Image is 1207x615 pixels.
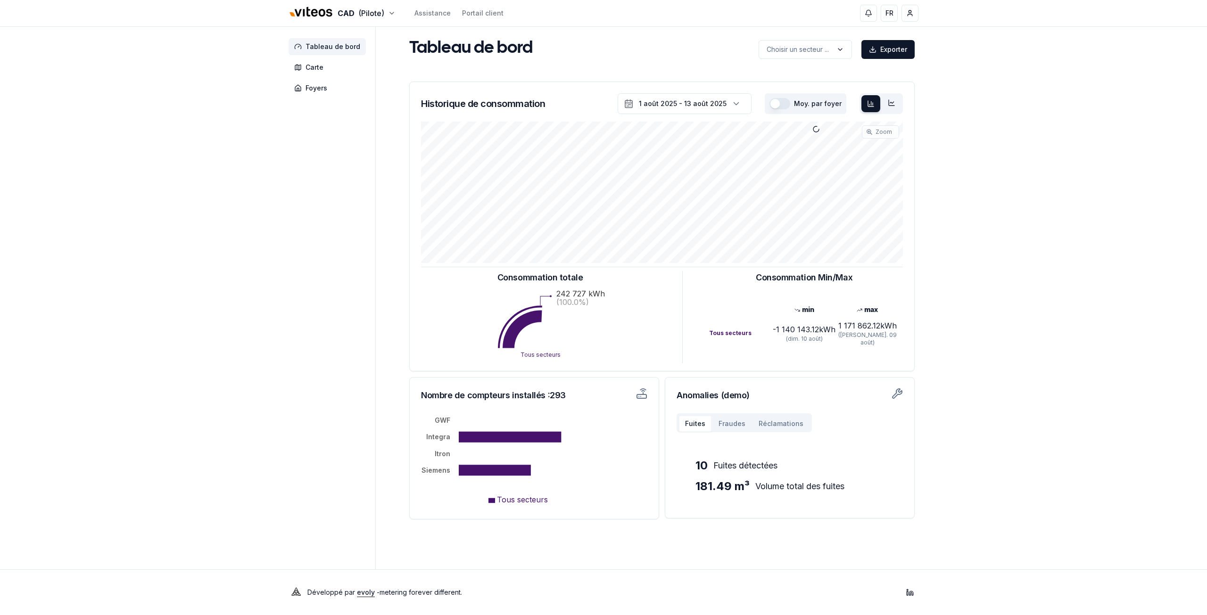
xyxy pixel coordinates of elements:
span: Zoom [876,128,892,136]
button: Fuites [678,415,712,432]
button: Réclamations [752,415,810,432]
h3: Anomalies (demo) [677,389,903,402]
text: Tous secteurs [520,351,560,358]
span: Tableau de bord [306,42,360,51]
p: Choisir un secteur ... [767,45,829,54]
tspan: Integra [426,433,450,441]
div: (dim. 10 août) [772,335,835,343]
span: Fuites détectées [713,459,777,472]
div: max [836,305,899,314]
label: Moy. par foyer [794,100,842,107]
h3: Nombre de compteurs installés : 293 [421,389,585,402]
tspan: Siemens [422,466,450,474]
h3: Consommation Min/Max [756,271,852,284]
a: Portail client [462,8,504,18]
button: label [759,40,852,59]
button: Fraudes [712,415,752,432]
img: Evoly Logo [289,585,304,600]
span: FR [885,8,893,18]
button: Exporter [861,40,915,59]
div: Tous secteurs [709,329,772,337]
button: CAD(Pilote) [289,3,396,24]
span: CAD [338,8,355,19]
h1: Tableau de bord [409,39,533,58]
span: Foyers [306,83,327,93]
a: Carte [289,59,370,76]
text: 242 727 kWh [556,289,605,298]
div: 1 août 2025 - 13 août 2025 [639,99,727,108]
h3: Consommation totale [497,271,583,284]
div: -1 140 143.12 kWh [772,324,835,335]
div: 1 171 862.12 kWh [836,320,899,331]
span: Volume total des fuites [755,480,844,493]
tspan: Itron [435,450,450,458]
h3: Historique de consommation [421,97,545,110]
span: 181.49 m³ [695,479,750,494]
span: 10 [695,458,708,473]
tspan: GWF [435,416,450,424]
a: Tableau de bord [289,38,370,55]
div: ([PERSON_NAME]. 09 août) [836,331,899,346]
a: Foyers [289,80,370,97]
div: min [772,305,835,314]
p: Développé par - metering forever different . [307,586,462,599]
button: FR [881,5,898,22]
span: Carte [306,63,323,72]
text: (100.0%) [556,297,589,307]
span: Tous secteurs [497,495,548,504]
img: Viteos - CAD Logo [289,1,334,24]
a: evoly [357,588,375,596]
span: (Pilote) [358,8,384,19]
button: 1 août 2025 - 13 août 2025 [618,93,752,114]
a: Assistance [414,8,451,18]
